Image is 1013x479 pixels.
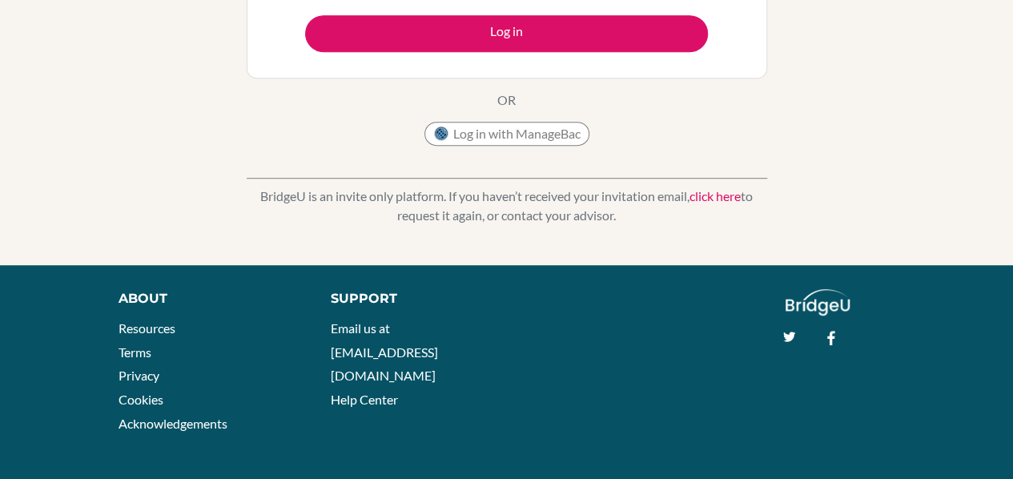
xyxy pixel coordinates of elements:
div: About [119,289,295,308]
a: click here [689,188,741,203]
a: Help Center [331,392,398,407]
a: Cookies [119,392,163,407]
a: Terms [119,344,151,360]
button: Log in [305,15,708,52]
div: Support [331,289,491,308]
a: Resources [119,320,175,336]
p: OR [497,91,516,110]
button: Log in with ManageBac [424,122,589,146]
a: Email us at [EMAIL_ADDRESS][DOMAIN_NAME] [331,320,438,383]
img: logo_white@2x-f4f0deed5e89b7ecb1c2cc34c3e3d731f90f0f143d5ea2071677605dd97b5244.png [786,289,850,316]
p: BridgeU is an invite only platform. If you haven’t received your invitation email, to request it ... [247,187,767,225]
a: Privacy [119,368,159,383]
a: Acknowledgements [119,416,227,431]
